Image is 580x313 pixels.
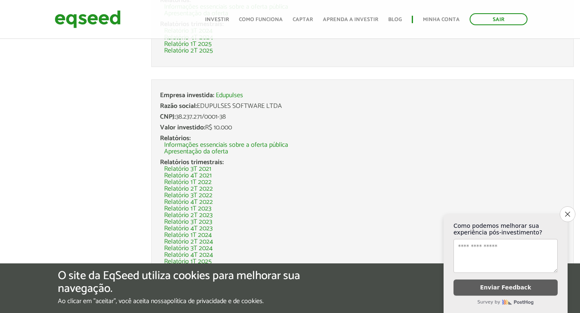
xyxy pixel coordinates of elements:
a: Relatório 3T 2023 [164,219,212,225]
a: Relatório 2T 2023 [164,212,212,219]
a: Relatório 4T 2023 [164,225,212,232]
a: Sair [470,13,527,25]
a: Apresentação da oferta [164,148,228,155]
a: Relatório 1T 2024 [164,232,212,239]
div: 38.237.271/0001-38 [160,114,565,120]
span: Razão social: [160,100,197,112]
a: Investir [205,17,229,22]
a: Blog [388,17,402,22]
a: Relatório 4T 2024 [164,252,213,258]
a: Relatório 3T 2022 [164,192,212,199]
a: Como funciona [239,17,283,22]
a: Relatório 2T 2025 [164,48,213,54]
a: Relatório 3T 2021 [164,166,211,172]
a: Informações essenciais sobre a oferta pública [164,142,288,148]
a: Relatório 2T 2022 [164,186,213,192]
a: Minha conta [423,17,460,22]
a: Relatório 1T 2025 [164,41,212,48]
img: EqSeed [55,8,121,30]
a: Relatório 1T 2022 [164,179,212,186]
a: Relatório 3T 2024 [164,245,212,252]
div: EDUPULSES SOFTWARE LTDA [160,103,565,110]
p: Ao clicar em "aceitar", você aceita nossa . [58,297,336,305]
a: Relatório 1T 2023 [164,205,211,212]
a: Relatório 2T 2024 [164,239,213,245]
a: Relatório 4T 2021 [164,172,212,179]
a: Relatório 1T 2025 [164,258,212,265]
a: Relatório 4T 2022 [164,199,213,205]
span: Valor investido: [160,122,205,133]
a: Edupulses [216,92,243,99]
a: Aprenda a investir [323,17,378,22]
a: Relatório 4T 2024 [164,34,213,41]
span: CNPJ: [160,111,176,122]
span: Relatórios trimestrais: [160,157,224,168]
h5: O site da EqSeed utiliza cookies para melhorar sua navegação. [58,270,336,295]
span: Relatórios: [160,133,191,144]
a: política de privacidade e de cookies [167,298,263,305]
a: Captar [293,17,313,22]
div: R$ 10.000 [160,124,565,131]
span: Empresa investida: [160,90,214,101]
